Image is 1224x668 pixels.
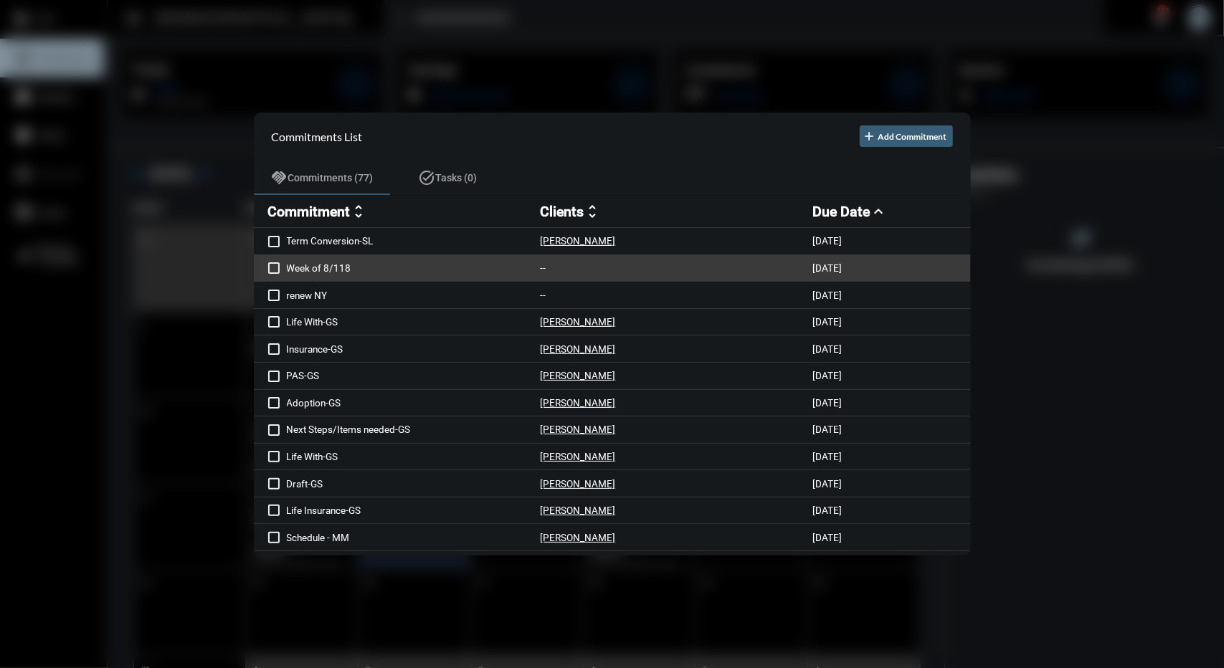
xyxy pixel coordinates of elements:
p: [PERSON_NAME] [541,532,616,543]
mat-icon: unfold_more [351,203,368,220]
p: [PERSON_NAME] [541,235,616,247]
p: [PERSON_NAME] [541,370,616,381]
h2: Commitments List [272,130,363,143]
p: Schedule - MM [287,532,541,543]
p: [PERSON_NAME] [541,451,616,462]
p: [DATE] [813,316,843,328]
p: -- [541,290,546,301]
h2: Due Date [813,204,870,220]
p: Draft-GS [287,478,541,490]
mat-icon: task_alt [419,169,436,186]
mat-icon: handshake [271,169,288,186]
p: PAS-GS [287,370,541,381]
p: renew NY [287,290,541,301]
p: [DATE] [813,478,843,490]
mat-icon: expand_less [870,203,888,220]
p: -- [541,262,546,274]
p: [DATE] [813,451,843,462]
p: [DATE] [813,397,843,409]
p: Life With-GS [287,451,541,462]
button: Add Commitment [860,125,953,147]
span: Tasks (0) [436,172,478,183]
p: [PERSON_NAME] [541,397,616,409]
span: Commitments (77) [288,172,374,183]
h2: Commitment [268,204,351,220]
p: [PERSON_NAME] [541,478,616,490]
p: [PERSON_NAME] [541,316,616,328]
p: [DATE] [813,290,843,301]
mat-icon: unfold_more [584,203,602,220]
p: [DATE] [813,262,843,274]
p: Next Steps/Items needed-GS [287,424,541,435]
h2: Clients [541,204,584,220]
p: [DATE] [813,424,843,435]
p: [DATE] [813,532,843,543]
p: [PERSON_NAME] [541,505,616,516]
p: Term Conversion-SL [287,235,541,247]
p: Week of 8/118 [287,262,541,274]
p: Insurance-GS [287,343,541,355]
p: [PERSON_NAME] [541,424,616,435]
p: [DATE] [813,235,843,247]
mat-icon: add [863,129,877,143]
p: [DATE] [813,343,843,355]
p: [DATE] [813,370,843,381]
p: Adoption-GS [287,397,541,409]
p: Life Insurance-GS [287,505,541,516]
p: [DATE] [813,505,843,516]
p: Life With-GS [287,316,541,328]
p: [PERSON_NAME] [541,343,616,355]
